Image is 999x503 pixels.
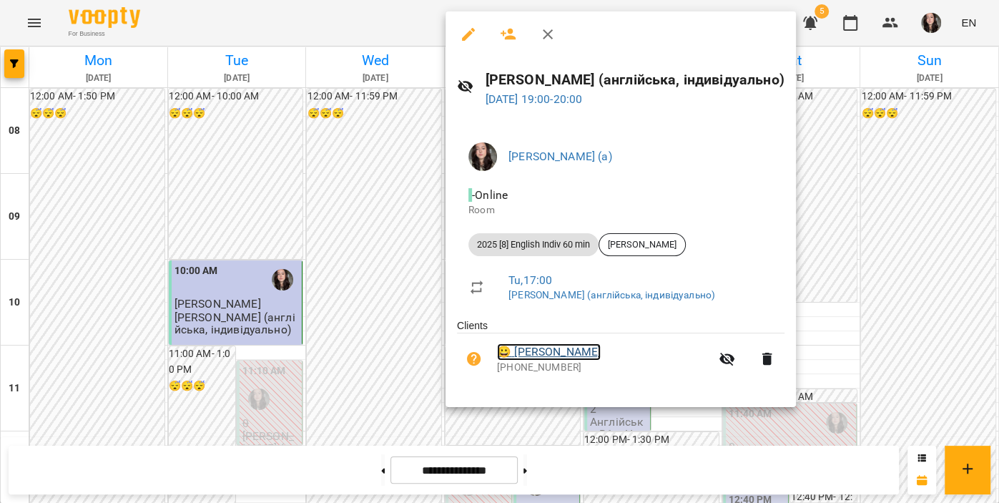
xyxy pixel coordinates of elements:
a: 😀 [PERSON_NAME] [497,343,601,361]
p: [PHONE_NUMBER] [497,361,710,375]
span: - Online [468,188,511,202]
span: 2025 [8] English Indiv 60 min [468,238,599,251]
a: Tu , 17:00 [508,273,552,287]
p: Room [468,203,773,218]
button: Unpaid. Bill the attendance? [457,342,491,376]
div: [PERSON_NAME] [599,233,686,256]
a: [PERSON_NAME] (а) [508,150,612,163]
img: 1a20daea8e9f27e67610e88fbdc8bd8e.jpg [468,142,497,171]
a: [PERSON_NAME] (англійська, індивідуально) [508,289,715,301]
a: [DATE] 19:00-20:00 [486,92,583,106]
h6: [PERSON_NAME] (англійська, індивідуально) [486,69,784,91]
ul: Clients [457,318,784,390]
span: [PERSON_NAME] [599,238,685,251]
